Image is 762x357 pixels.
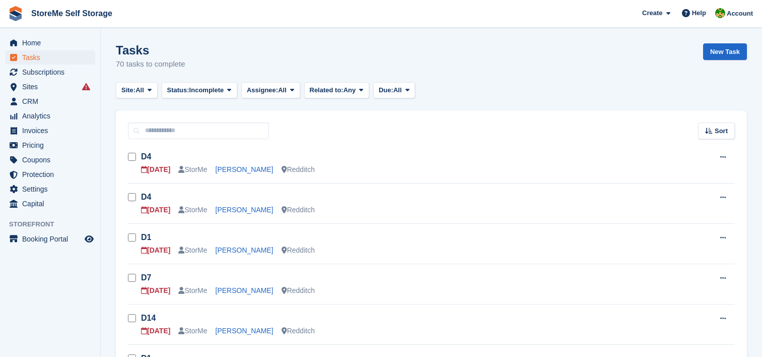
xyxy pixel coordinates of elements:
[282,245,315,256] div: Redditch
[22,36,83,50] span: Home
[373,82,415,99] button: Due: All
[642,8,662,18] span: Create
[5,124,95,138] a: menu
[5,65,95,79] a: menu
[715,8,725,18] img: StorMe
[379,85,393,95] span: Due:
[5,109,95,123] a: menu
[22,80,83,94] span: Sites
[22,138,83,152] span: Pricing
[22,50,83,65] span: Tasks
[178,205,207,215] div: StorMe
[692,8,706,18] span: Help
[141,285,170,296] div: [DATE]
[141,273,151,282] a: D7
[5,153,95,167] a: menu
[22,124,83,138] span: Invoices
[22,94,83,108] span: CRM
[715,126,728,136] span: Sort
[241,82,300,99] button: Assignee: All
[178,164,207,175] div: StorMe
[22,182,83,196] span: Settings
[141,152,151,161] a: D4
[5,94,95,108] a: menu
[5,36,95,50] a: menu
[116,58,185,70] p: 70 tasks to complete
[282,205,315,215] div: Redditch
[393,85,402,95] span: All
[22,232,83,246] span: Booking Portal
[22,109,83,123] span: Analytics
[216,246,273,254] a: [PERSON_NAME]
[310,85,343,95] span: Related to:
[135,85,144,95] span: All
[116,82,158,99] button: Site: All
[5,182,95,196] a: menu
[83,233,95,245] a: Preview store
[216,165,273,173] a: [PERSON_NAME]
[5,167,95,182] a: menu
[282,164,315,175] div: Redditch
[22,65,83,79] span: Subscriptions
[189,85,224,95] span: Incomplete
[5,50,95,65] a: menu
[727,9,753,19] span: Account
[216,206,273,214] a: [PERSON_NAME]
[304,82,369,99] button: Related to: Any
[22,153,83,167] span: Coupons
[278,85,287,95] span: All
[216,327,273,335] a: [PERSON_NAME]
[343,85,356,95] span: Any
[22,197,83,211] span: Capital
[5,232,95,246] a: menu
[121,85,135,95] span: Site:
[5,80,95,94] a: menu
[141,193,151,201] a: D4
[141,314,156,322] a: D14
[282,326,315,336] div: Redditch
[178,326,207,336] div: StorMe
[141,326,170,336] div: [DATE]
[141,164,170,175] div: [DATE]
[27,5,116,22] a: StoreMe Self Storage
[282,285,315,296] div: Redditch
[247,85,278,95] span: Assignee:
[5,138,95,152] a: menu
[141,233,151,242] a: D1
[178,285,207,296] div: StorMe
[216,286,273,294] a: [PERSON_NAME]
[178,245,207,256] div: StorMe
[5,197,95,211] a: menu
[167,85,189,95] span: Status:
[116,43,185,57] h1: Tasks
[141,245,170,256] div: [DATE]
[8,6,23,21] img: stora-icon-8386f47178a22dfd0bd8f6a31ec36ba5ce8667c1dd55bd0f319d3a0aa187defe.svg
[82,83,90,91] i: Smart entry sync failures have occurred
[9,219,100,229] span: Storefront
[141,205,170,215] div: [DATE]
[22,167,83,182] span: Protection
[162,82,237,99] button: Status: Incomplete
[703,43,747,60] a: New Task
